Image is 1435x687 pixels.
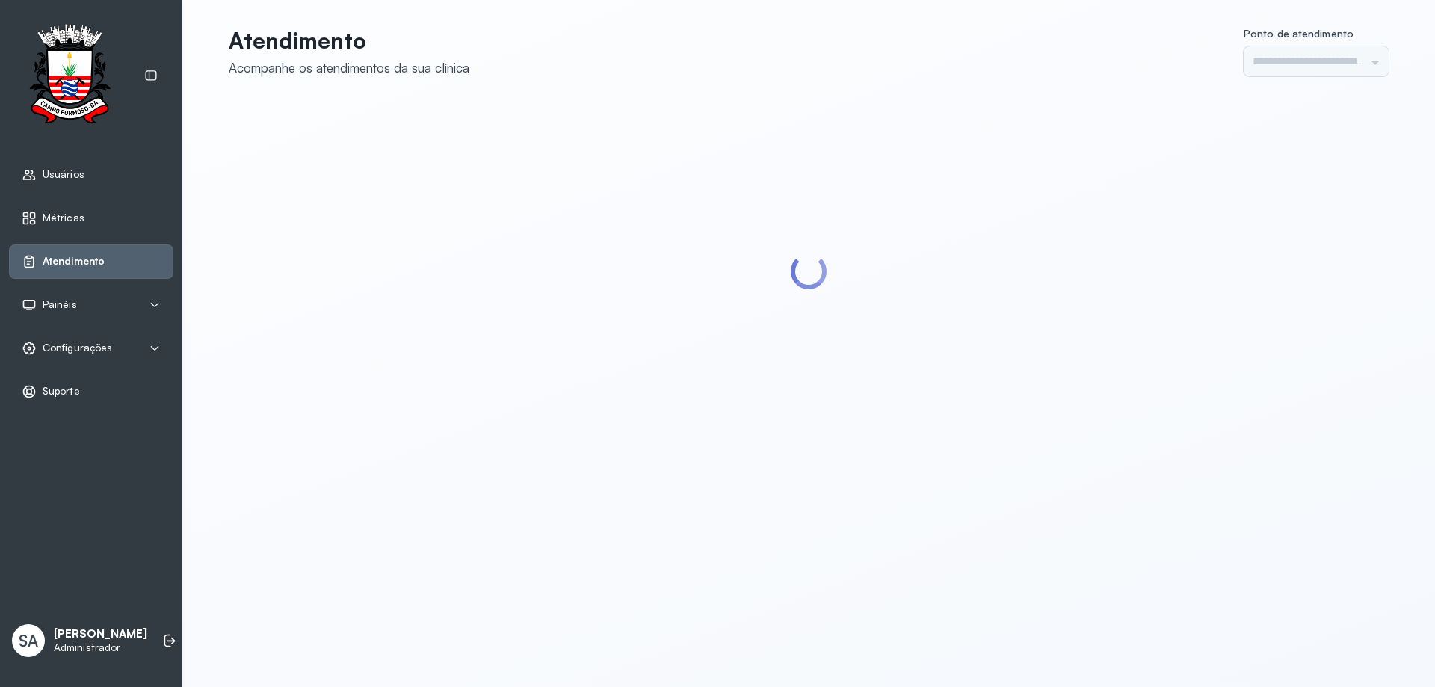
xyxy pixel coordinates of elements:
[22,211,161,226] a: Métricas
[43,342,112,354] span: Configurações
[54,627,147,641] p: [PERSON_NAME]
[229,60,469,76] div: Acompanhe os atendimentos da sua clínica
[54,641,147,654] p: Administrador
[22,167,161,182] a: Usuários
[229,27,469,54] p: Atendimento
[16,24,123,128] img: Logotipo do estabelecimento
[43,168,84,181] span: Usuários
[43,255,105,268] span: Atendimento
[1244,27,1354,40] span: Ponto de atendimento
[43,385,80,398] span: Suporte
[22,254,161,269] a: Atendimento
[43,298,77,311] span: Painéis
[43,212,84,224] span: Métricas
